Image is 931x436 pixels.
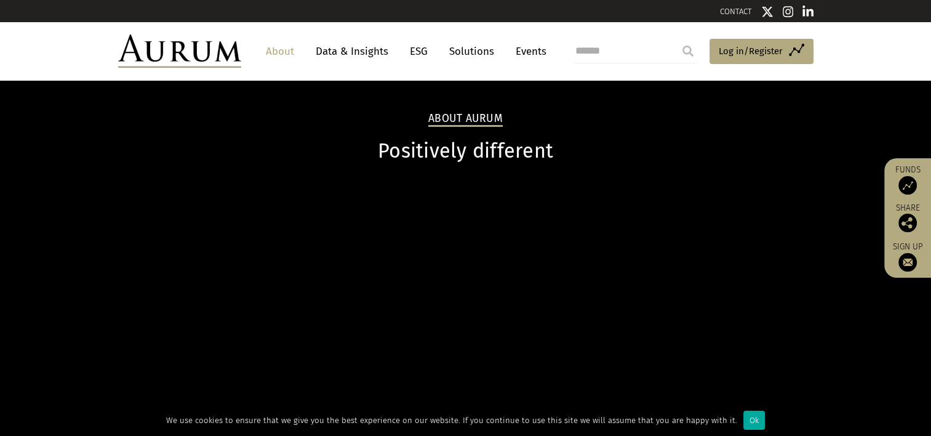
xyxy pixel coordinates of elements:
a: Funds [890,164,925,195]
div: Share [890,204,925,232]
a: CONTACT [720,7,752,16]
img: Aurum [118,34,241,68]
div: Ok [743,411,765,430]
img: Access Funds [898,176,917,195]
img: Sign up to our newsletter [898,253,917,272]
img: Instagram icon [783,6,794,18]
img: Twitter icon [761,6,773,18]
img: Share this post [898,214,917,232]
a: Sign up [890,241,925,272]
img: Linkedin icon [802,6,813,18]
a: Data & Insights [310,40,394,63]
h1: Positively different [118,139,813,163]
span: Log in/Register [719,44,783,59]
h2: About Aurum [428,112,503,127]
a: About [260,40,300,63]
a: Log in/Register [709,39,813,65]
input: Submit [676,39,700,63]
a: ESG [404,40,434,63]
a: Solutions [443,40,500,63]
a: Events [509,40,546,63]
